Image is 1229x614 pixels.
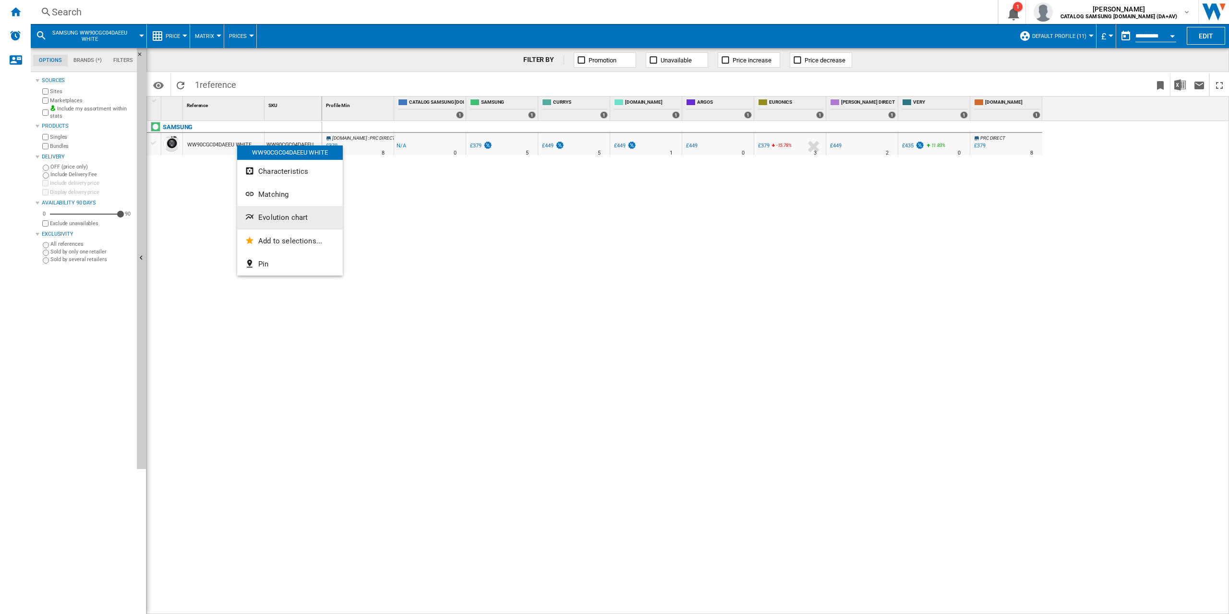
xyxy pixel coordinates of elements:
button: Evolution chart [237,206,343,229]
button: Add to selections... [237,229,343,253]
span: Matching [258,190,289,199]
button: Matching [237,183,343,206]
button: Pin... [237,253,343,276]
span: Characteristics [258,167,308,176]
span: Add to selections... [258,237,322,245]
span: Evolution chart [258,213,308,222]
span: Pin [258,260,268,268]
div: WW90CGC04DAEEU WHITE [237,145,343,160]
button: Characteristics [237,160,343,183]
